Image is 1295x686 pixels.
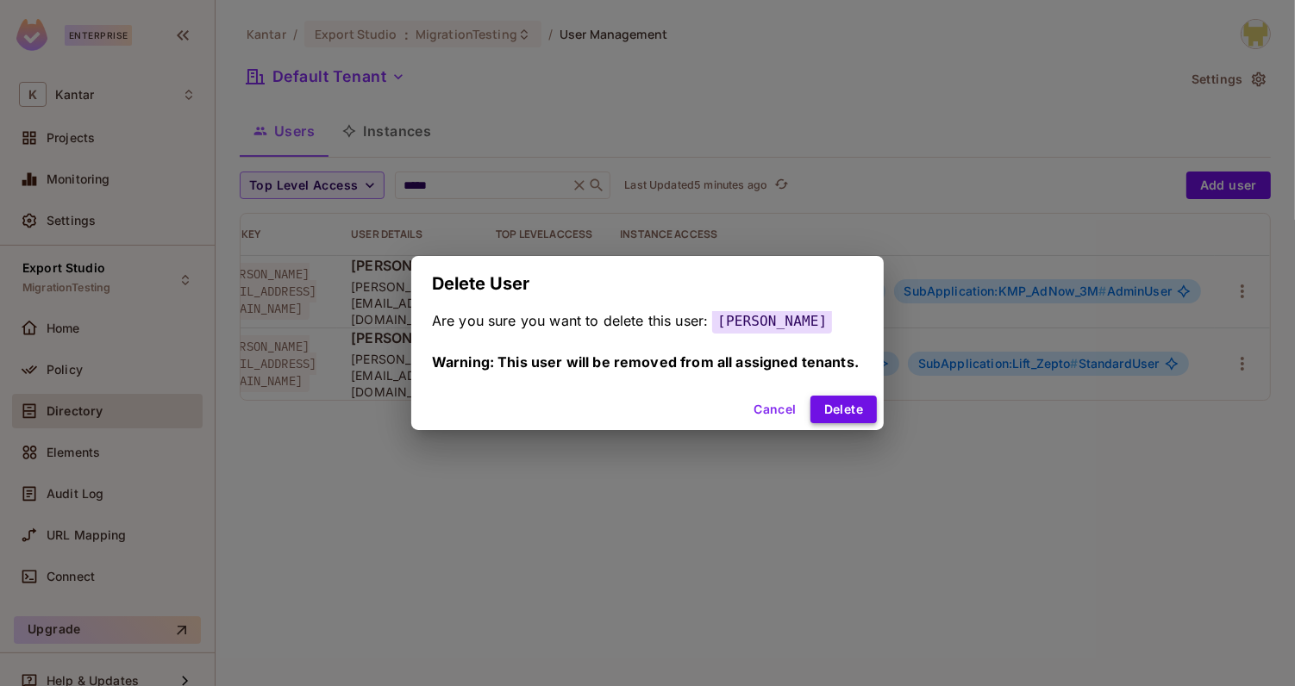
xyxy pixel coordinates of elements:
[747,396,803,423] button: Cancel
[432,312,708,329] span: Are you sure you want to delete this user:
[411,256,884,311] h2: Delete User
[432,353,859,371] span: Warning: This user will be removed from all assigned tenants.
[810,396,877,423] button: Delete
[712,309,832,334] span: [PERSON_NAME]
